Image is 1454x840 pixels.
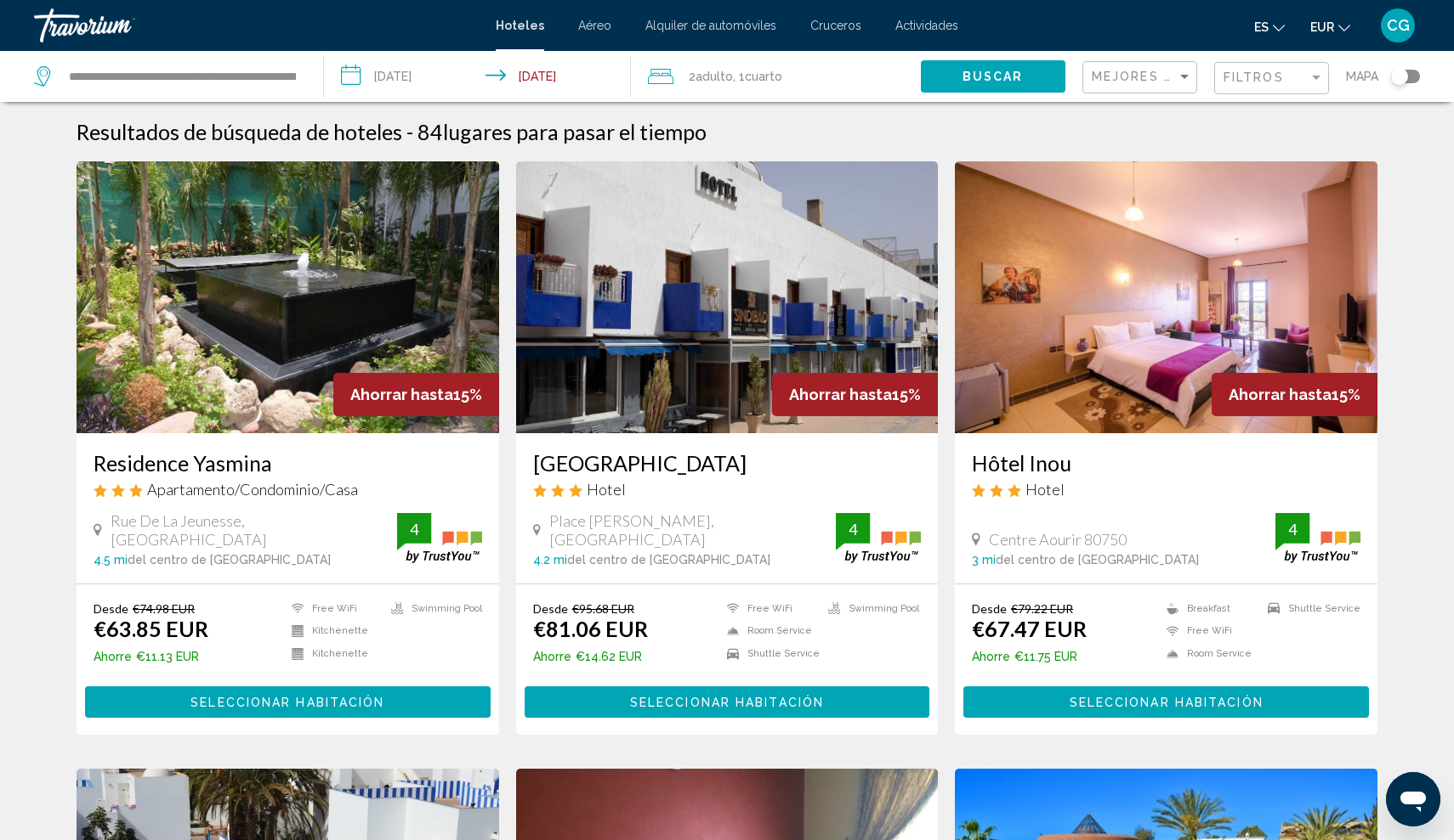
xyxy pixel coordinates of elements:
del: €95.68 EUR [572,601,634,616]
li: Shuttle Service [718,646,820,661]
iframe: Botón para iniciar la ventana de mensajería [1386,772,1440,826]
button: Seleccionar habitación [963,686,1369,718]
span: Ahorre [972,650,1010,663]
img: Hotel image [516,161,939,433]
span: Seleccionar habitación [190,696,384,709]
a: Actividades [895,19,958,32]
span: 2 [689,65,733,88]
button: Travelers: 2 adults, 0 children [631,51,921,102]
a: Aéreo [578,19,611,32]
img: trustyou-badge.svg [836,513,921,563]
button: Seleccionar habitación [85,686,491,718]
img: Hotel image [955,161,1377,433]
button: Filter [1214,61,1329,96]
span: Mejores descuentos [1092,70,1263,83]
a: Seleccionar habitación [525,691,930,709]
span: Place [PERSON_NAME], [GEOGRAPHIC_DATA] [549,511,837,549]
div: 4 [836,519,870,539]
mat-select: Sort by [1092,70,1192,85]
span: Seleccionar habitación [630,696,824,709]
div: 15% [772,373,938,416]
img: trustyou-badge.svg [1275,513,1360,563]
li: Swimming Pool [820,601,921,616]
p: €14.62 EUR [533,650,648,663]
span: EUR [1310,20,1334,34]
button: Buscar [921,60,1065,92]
span: Alquiler de automóviles [645,19,776,32]
p: €11.75 EUR [972,650,1087,663]
div: 15% [1212,373,1377,416]
button: User Menu [1376,8,1420,43]
span: Desde [533,601,568,616]
li: Free WiFi [283,601,383,616]
a: Travorium [34,8,479,42]
span: Ahorre [94,650,132,663]
span: 4.5 mi [94,553,128,567]
a: Hoteles [496,19,544,32]
a: Seleccionar habitación [85,691,491,709]
span: Ahorrar hasta [789,386,892,403]
button: Toggle map [1378,69,1420,84]
span: es [1254,20,1269,34]
ins: €67.47 EUR [972,616,1087,641]
button: Change language [1254,14,1285,39]
li: Kitchenette [283,646,383,661]
div: 15% [333,373,499,416]
a: Cruceros [810,19,861,32]
span: del centro de [GEOGRAPHIC_DATA] [128,553,331,567]
span: Ahorrar hasta [350,386,453,403]
span: Desde [94,601,128,616]
span: Hotel [1025,480,1065,499]
ins: €63.85 EUR [94,616,208,641]
span: del centro de [GEOGRAPHIC_DATA] [567,553,770,567]
span: del centro de [GEOGRAPHIC_DATA] [996,553,1199,567]
span: , 1 [733,65,782,88]
span: Buscar [963,70,1024,84]
li: Room Service [1158,646,1259,661]
a: Hôtel Inou [972,450,1360,476]
span: 3 mi [972,553,996,567]
li: Shuttle Service [1259,601,1360,616]
span: Adulto [696,70,733,83]
ins: €81.06 EUR [533,616,648,641]
span: Cuarto [745,70,782,83]
del: €74.98 EUR [133,601,195,616]
a: Residence Yasmina [94,450,482,476]
span: Mapa [1346,65,1378,88]
h1: Resultados de búsqueda de hoteles [77,119,402,144]
span: - [406,119,413,144]
span: Rue De La Jeunesse, [GEOGRAPHIC_DATA] [111,511,397,549]
div: 4 [397,519,431,539]
li: Free WiFi [718,601,820,616]
del: €79.22 EUR [1011,601,1073,616]
span: Apartamento/Condominio/Casa [147,480,358,499]
div: 3 star Hotel [533,480,922,499]
span: Centre Aourir 80750 [989,530,1127,549]
h3: [GEOGRAPHIC_DATA] [533,450,922,476]
button: Change currency [1310,14,1350,39]
a: Hotel image [77,161,499,433]
button: Check-in date: Sep 18, 2025 Check-out date: Sep 20, 2025 [324,51,631,102]
li: Kitchenette [283,624,383,639]
span: 4.2 mi [533,553,567,567]
img: trustyou-badge.svg [397,513,482,563]
div: 4 [1275,519,1309,539]
span: CG [1387,17,1410,34]
p: €11.13 EUR [94,650,208,663]
div: 3 star Apartment [94,480,482,499]
a: Seleccionar habitación [963,691,1369,709]
button: Seleccionar habitación [525,686,930,718]
li: Breakfast [1158,601,1259,616]
div: 3 star Hotel [972,480,1360,499]
span: Ahorrar hasta [1229,386,1332,403]
span: Seleccionar habitación [1070,696,1264,709]
span: Desde [972,601,1007,616]
span: lugares para pasar el tiempo [443,119,707,144]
